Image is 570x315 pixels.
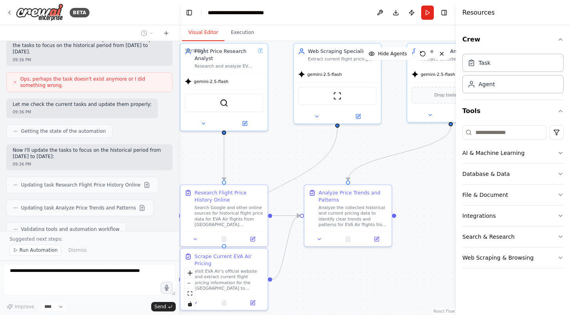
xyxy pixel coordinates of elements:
p: Now I'll update the tasks to focus on the historical period from [DATE] to [DATE]: [13,147,166,160]
p: You're absolutely right! Since we're analyzing historical trends, it makes much more sense to loo... [13,30,166,55]
div: Analyze the collected historical and current pricing data to identify clear trends and patterns f... [319,205,388,227]
p: Let me check the current tasks and update them properly: [13,102,152,108]
button: Dismiss [65,245,91,256]
span: Hide Agents [378,51,407,57]
button: Database & Data [462,164,564,184]
button: zoom out [185,278,195,289]
span: Drop tools here [434,92,467,99]
button: Hide right sidebar [439,7,450,18]
img: Logo [16,4,63,21]
g: Edge from e342f291-837b-49a7-b90b-08c8bc81f5c8 to becba86f-aefb-4b8c-88e2-ae96f33dedef [272,212,300,219]
button: Execution [224,25,260,41]
span: Getting the state of the automation [21,128,106,134]
button: Start a new chat [160,28,173,38]
div: Visit EVA Air's official website and extract current flight pricing information for the [GEOGRAPH... [195,268,264,291]
span: Validating tools and automation workflow [21,226,120,232]
div: Task [479,59,490,67]
span: Improve [15,304,34,310]
div: 09:36 PM [13,109,152,115]
div: 09:36 PM [13,57,166,63]
button: fit view [185,289,195,299]
div: Search Google and other online sources for historical flight price data for EVA Air flights from ... [195,205,264,227]
span: Run Automation [19,247,58,253]
div: Agent [479,80,495,88]
div: Web Scraping Specialist [308,48,377,55]
button: Tools [462,100,564,122]
span: gemini-2.5-flash [307,72,342,77]
button: Hide Agents [364,47,412,60]
div: Flight Price Research Analyst [195,48,255,62]
button: Send [151,302,176,311]
button: Click to speak your automation idea [161,282,173,294]
div: Extract current flight pricing and schedule information from EVA Air's official website for the [... [308,56,377,62]
img: ScrapeWebsiteTool [333,92,342,100]
button: Crew [462,28,564,51]
button: No output available [209,298,239,307]
button: Run Automation [9,245,61,256]
button: File & Document [462,185,564,205]
button: Open in side panel [365,235,389,243]
button: Integrations [462,206,564,226]
div: React Flow controls [185,268,195,309]
div: Analyze Price Trends and PatternsAnalyze the collected historical and current pricing data to ide... [304,184,392,247]
g: Edge from d21a9c0d-5eed-4103-ae81-150df7a2c18b to becba86f-aefb-4b8c-88e2-ae96f33dedef [272,212,300,283]
div: Crew [462,51,564,100]
span: Send [154,304,166,310]
g: Edge from b4873aba-b3fe-4c06-8007-6f160ce4bca4 to d21a9c0d-5eed-4103-ae81-150df7a2c18b [220,128,341,244]
div: Research Flight Price History Online [195,189,264,204]
button: zoom in [185,268,195,278]
button: Search & Research [462,226,564,247]
div: Scrape Current EVA Air PricingVisit EVA Air's official website and extract current flight pricing... [180,248,268,311]
img: SerperDevTool [220,99,228,107]
span: Dismiss [68,247,87,253]
button: Web Scraping & Browsing [462,247,564,268]
nav: breadcrumb [208,9,281,17]
button: Open in side panel [240,298,264,307]
span: Ops, perhaps the task doesn't exist anymore or I did something wrong. [20,76,166,89]
div: Research and analyze EVA airline flight price trends for the [GEOGRAPHIC_DATA] to [GEOGRAPHIC_DAT... [195,63,255,69]
button: Improve [3,302,38,312]
span: Updating task Research Flight Price History Online [21,182,141,188]
div: Web Scraping SpecialistExtract current flight pricing and schedule information from EVA Air's off... [293,43,382,124]
a: React Flow attribution [433,309,455,313]
div: Research Flight Price History OnlineSearch Google and other online sources for historical flight ... [180,184,268,247]
span: Updating task Analyze Price Trends and Patterns [21,205,136,211]
button: No output available [333,235,363,243]
div: Version 1 [185,47,206,54]
g: Edge from aff9051d-6d64-45e4-93b2-b955e132d958 to e342f291-837b-49a7-b90b-08c8bc81f5c8 [220,135,228,180]
button: AI & Machine Learning [462,143,564,163]
button: Visual Editor [182,25,224,41]
button: Open in side panel [338,112,378,121]
button: No output available [209,235,239,243]
span: gemini-2.5-flash [421,72,455,77]
div: BETA [70,8,89,17]
button: Open in side panel [452,111,492,119]
p: Suggested next steps: [9,236,169,242]
div: Analyze collected flight pricing data to identify trends, seasonal patterns, and optimal booking ... [421,56,490,62]
button: Open in side panel [225,119,265,128]
button: Open in side panel [240,235,264,243]
div: 09:36 PM [13,161,166,167]
div: Analyze Price Trends and Patterns [319,189,388,204]
h4: Resources [462,8,495,17]
div: Flight Price Research AnalystResearch and analyze EVA airline flight price trends for the [GEOGRA... [180,43,268,131]
button: toggle interactivity [185,299,195,309]
span: gemini-2.5-flash [194,79,228,84]
button: Hide left sidebar [184,7,195,18]
div: Price Trend AnalystAnalyze collected flight pricing data to identify trends, seasonal patterns, a... [407,43,495,123]
div: Tools [462,122,564,275]
div: Scrape Current EVA Air Pricing [195,253,264,267]
button: Switch to previous chat [138,28,157,38]
g: Edge from b04cce6d-46c4-485e-87c9-fbb0f137139f to becba86f-aefb-4b8c-88e2-ae96f33dedef [344,126,454,181]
